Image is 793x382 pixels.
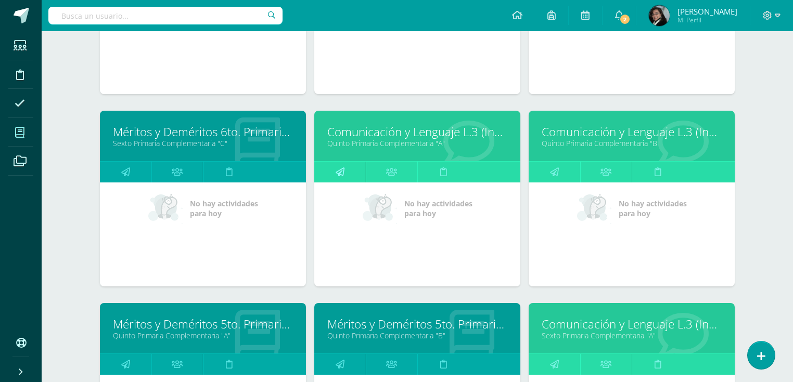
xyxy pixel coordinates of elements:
[327,316,507,332] a: Méritos y Deméritos 5to. Primaria ¨B¨
[113,316,293,332] a: Méritos y Deméritos 5to. Primaria ¨A¨
[677,16,737,24] span: Mi Perfil
[542,124,722,140] a: Comunicación y Lenguaje L.3 (Inglés y Laboratorio)
[148,193,183,224] img: no_activities_small.png
[190,199,258,218] span: No hay actividades para hoy
[542,316,722,332] a: Comunicación y Lenguaje L.3 (Inglés y Laboratorio)
[327,124,507,140] a: Comunicación y Lenguaje L.3 (Inglés y Laboratorio)
[542,138,722,148] a: Quinto Primaria Complementaria "B"
[327,331,507,340] a: Quinto Primaria Complementaria "B"
[48,7,283,24] input: Busca un usuario...
[327,138,507,148] a: Quinto Primaria Complementaria "A"
[113,138,293,148] a: Sexto Primaria Complementaria "C"
[619,14,631,25] span: 2
[363,193,397,224] img: no_activities_small.png
[619,199,687,218] span: No hay actividades para hoy
[113,331,293,340] a: Quinto Primaria Complementaria "A"
[649,5,670,26] img: e602cc58a41d4ad1c6372315f6095ebf.png
[577,193,611,224] img: no_activities_small.png
[677,6,737,17] span: [PERSON_NAME]
[404,199,472,218] span: No hay actividades para hoy
[113,124,293,140] a: Méritos y Deméritos 6to. Primaria ¨C¨
[542,331,722,340] a: Sexto Primaria Complementaria "A"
